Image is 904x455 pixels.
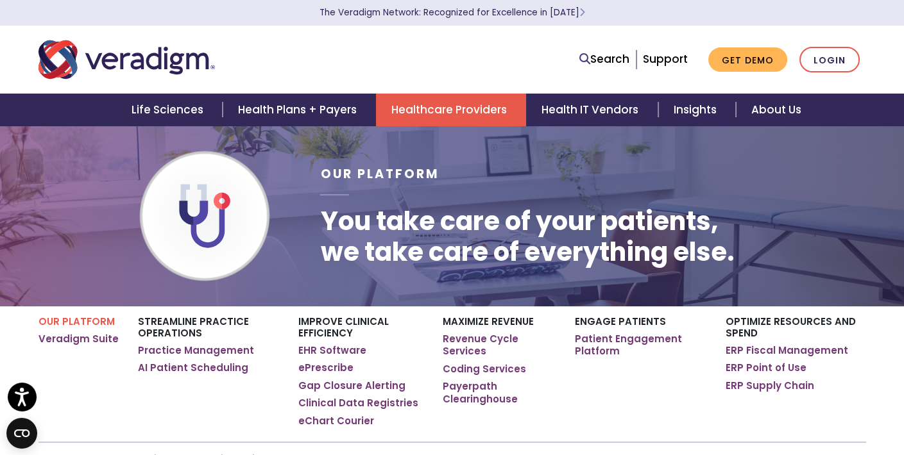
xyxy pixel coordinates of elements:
[298,415,374,427] a: eChart Courier
[708,47,787,72] a: Get Demo
[6,418,37,449] button: Open CMP widget
[138,344,254,357] a: Practice Management
[443,333,555,358] a: Revenue Cycle Services
[320,165,439,183] span: Our Platform
[643,51,688,67] a: Support
[575,333,706,358] a: Patient Engagement Platform
[799,47,860,73] a: Login
[579,51,629,68] a: Search
[726,344,848,357] a: ERP Fiscal Management
[298,344,366,357] a: EHR Software
[526,94,658,126] a: Health IT Vendors
[579,6,585,19] span: Learn More
[320,206,734,267] h1: You take care of your patients, we take care of everything else.
[298,379,405,392] a: Gap Closure Alerting
[443,363,526,376] a: Coding Services
[443,380,555,405] a: Payerpath Clearinghouse
[726,361,806,374] a: ERP Point of Use
[658,363,889,440] iframe: Drift Chat Widget
[298,397,418,409] a: Clinical Data Registries
[298,361,354,374] a: ePrescribe
[320,6,585,19] a: The Veradigm Network: Recognized for Excellence in [DATE]Learn More
[38,38,215,81] img: Veradigm logo
[658,94,736,126] a: Insights
[376,94,526,126] a: Healthcare Providers
[116,94,223,126] a: Life Sciences
[223,94,376,126] a: Health Plans + Payers
[138,361,248,374] a: AI Patient Scheduling
[38,333,119,345] a: Veradigm Suite
[736,94,817,126] a: About Us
